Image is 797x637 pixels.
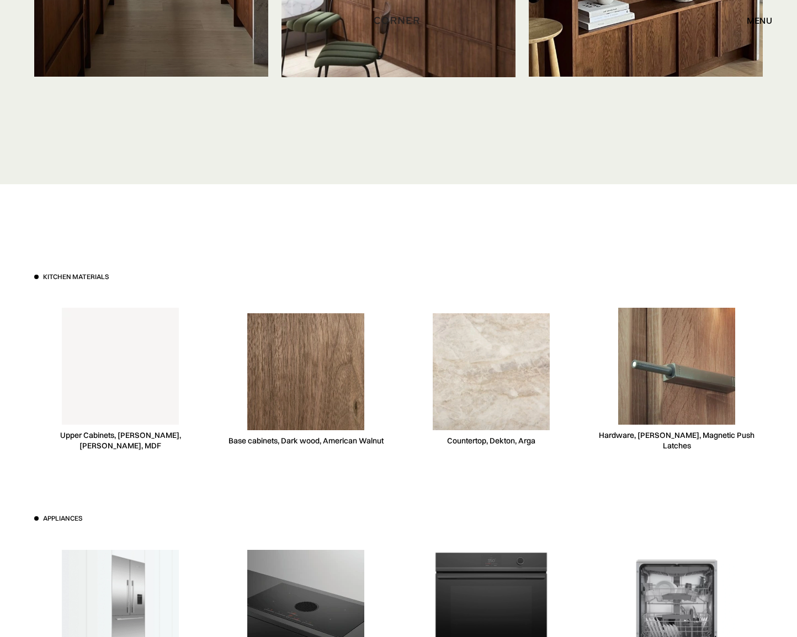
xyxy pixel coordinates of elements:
[34,430,206,451] div: Upper Cabinets, [PERSON_NAME], [PERSON_NAME], MDF
[350,13,446,28] a: home
[747,16,772,25] div: menu
[447,436,535,446] div: Countertop, Dekton, Arga
[43,272,109,282] h3: Kitchen materials
[591,430,763,451] div: Hardware, [PERSON_NAME], Magnetic Push Latches
[736,11,772,30] div: menu
[229,436,384,446] div: Base cabinets, Dark wood, American Walnut
[43,514,82,523] h3: Appliances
